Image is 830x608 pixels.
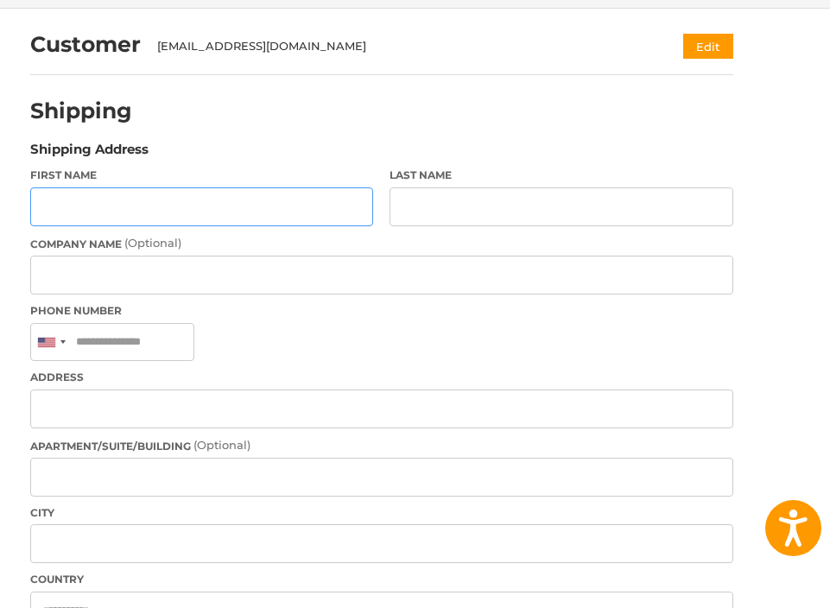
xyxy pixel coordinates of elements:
legend: Shipping Address [30,140,149,168]
label: Apartment/Suite/Building [30,437,733,454]
label: City [30,505,733,521]
label: Phone Number [30,303,733,319]
div: United States: +1 [31,324,71,361]
label: Country [30,572,733,587]
label: Address [30,370,733,385]
label: First Name [30,168,373,183]
label: Company Name [30,235,733,252]
button: Edit [683,34,733,59]
label: Last Name [390,168,732,183]
iframe: Google Customer Reviews [687,561,830,608]
small: (Optional) [124,236,181,250]
small: (Optional) [193,438,250,452]
h2: Customer [30,31,141,58]
h2: Shipping [30,98,132,124]
div: [EMAIL_ADDRESS][DOMAIN_NAME] [157,38,649,55]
